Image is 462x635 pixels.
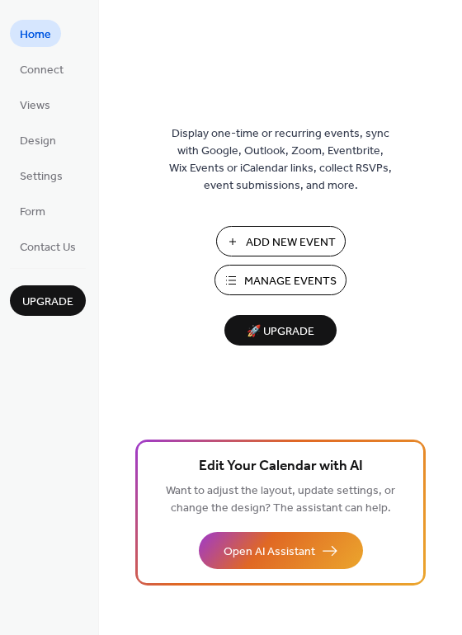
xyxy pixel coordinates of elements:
[166,480,395,520] span: Want to adjust the layout, update settings, or change the design? The assistant can help.
[10,162,73,189] a: Settings
[22,294,73,311] span: Upgrade
[20,168,63,186] span: Settings
[10,285,86,316] button: Upgrade
[10,197,55,224] a: Form
[214,265,346,295] button: Manage Events
[10,126,66,153] a: Design
[10,20,61,47] a: Home
[244,273,337,290] span: Manage Events
[10,233,86,260] a: Contact Us
[20,204,45,221] span: Form
[199,455,363,478] span: Edit Your Calendar with AI
[10,91,60,118] a: Views
[20,133,56,150] span: Design
[199,532,363,569] button: Open AI Assistant
[20,62,64,79] span: Connect
[216,226,346,256] button: Add New Event
[224,543,315,561] span: Open AI Assistant
[234,321,327,343] span: 🚀 Upgrade
[10,55,73,82] a: Connect
[20,97,50,115] span: Views
[20,26,51,44] span: Home
[169,125,392,195] span: Display one-time or recurring events, sync with Google, Outlook, Zoom, Eventbrite, Wix Events or ...
[246,234,336,252] span: Add New Event
[224,315,337,346] button: 🚀 Upgrade
[20,239,76,256] span: Contact Us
